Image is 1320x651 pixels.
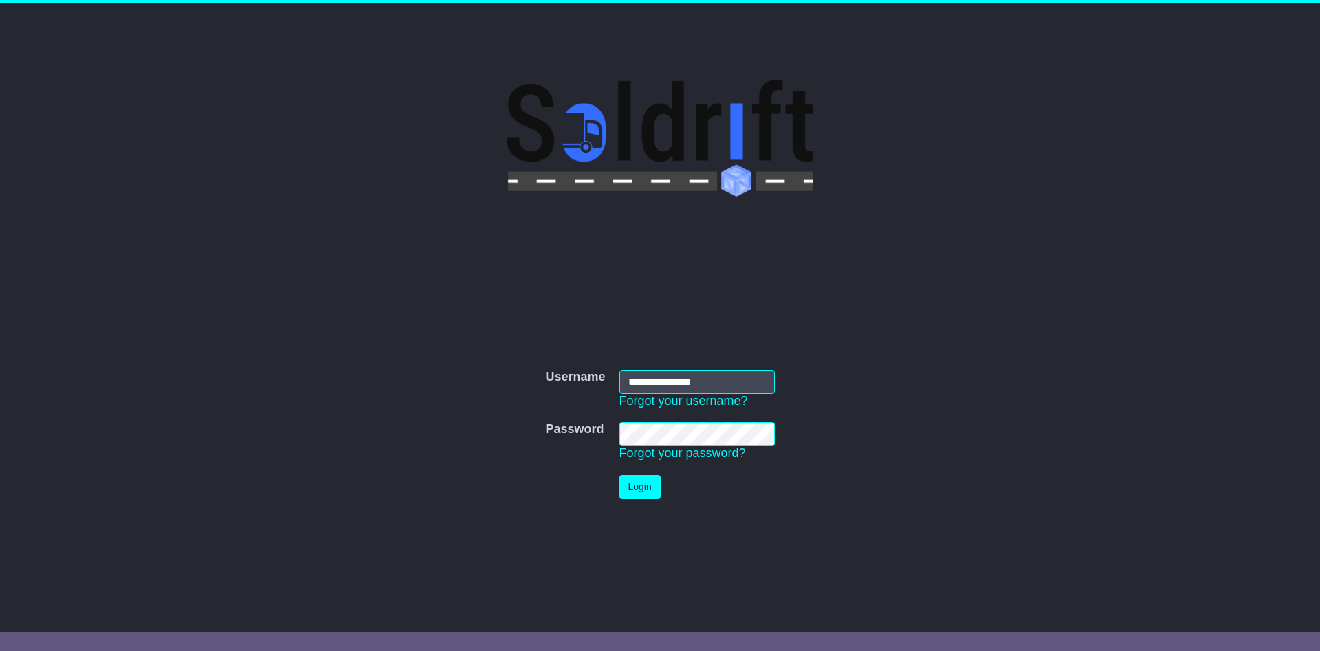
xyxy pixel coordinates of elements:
button: Login [619,475,661,499]
a: Forgot your username? [619,394,748,408]
label: Username [545,370,605,385]
label: Password [545,422,604,437]
img: Soldrift Pty Ltd [507,80,813,197]
a: Forgot your password? [619,446,746,460]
